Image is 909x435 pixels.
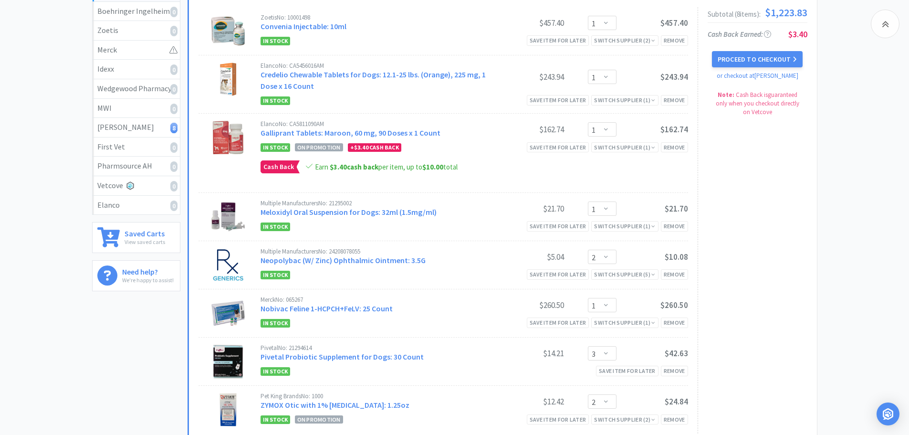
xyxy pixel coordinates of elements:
[661,221,688,231] div: Remove
[261,200,492,206] div: Multiple Manufacturers No: 21295002
[170,201,178,211] i: 0
[261,367,290,376] span: In Stock
[665,396,688,407] span: $24.84
[527,414,589,424] div: Save item for later
[261,63,492,69] div: Elanco No: CA5456016AM
[594,143,655,152] div: Switch Supplier ( 1 )
[261,248,492,255] div: Multiple Manufacturers No: 24208078055
[661,35,688,45] div: Remove
[125,227,165,237] h6: Saved Carts
[97,24,175,37] div: Zoetis
[492,71,564,83] div: $243.94
[93,21,180,41] a: Zoetis0
[92,222,180,253] a: Saved CartsView saved carts
[170,123,178,133] i: 8
[97,102,175,115] div: MWI
[261,304,393,313] a: Nobivac Feline 1-HCPCH+FeLV: 25 Count
[261,319,290,328] span: In Stock
[492,299,564,311] div: $260.50
[527,35,589,45] div: Save item for later
[93,99,180,118] a: MWI0
[661,366,688,376] div: Remove
[660,18,688,28] span: $457.40
[261,400,409,410] a: ZYMOX Otic with 1% [MEDICAL_DATA]: 1.25oz
[594,318,655,327] div: Switch Supplier ( 1 )
[261,161,296,173] span: Cash Back
[125,237,165,246] p: View saved carts
[594,270,655,279] div: Switch Supplier ( 5 )
[211,200,245,233] img: e9a4818ea980423e811228576aa4dbe2_377957.jpeg
[717,72,798,80] a: or checkout at [PERSON_NAME]
[170,142,178,153] i: 0
[170,104,178,114] i: 0
[97,160,175,172] div: Pharmsource AH
[261,128,440,138] a: Galliprant Tablets: Maroon, 60 mg, 90 Doses x 1 Count
[661,142,688,152] div: Remove
[261,37,290,45] span: In Stock
[97,63,175,75] div: Idexx
[93,138,180,157] a: First Vet0
[261,393,492,399] div: Pet King Brands No: 1000
[211,248,245,282] img: 5ef98ef4e4a84b24868b342eab8372eb_575433.jpeg
[97,199,175,212] div: Elanco
[93,196,180,215] a: Elanco0
[330,162,378,171] strong: cash back
[170,64,178,75] i: 0
[261,271,290,279] span: In Stock
[708,7,807,18] div: Subtotal ( 8 item s ):
[211,63,245,96] img: 23075d783d234533aee6c122bd5cac9f_233564.jpeg
[492,396,564,407] div: $12.42
[170,7,178,17] i: 0
[93,79,180,99] a: Wedgewood Pharmacy0
[660,124,688,135] span: $162.74
[596,366,658,376] div: Save item for later
[527,95,589,105] div: Save item for later
[261,345,492,351] div: Pivetal No: 21294614
[261,70,486,91] a: Credelio Chewable Tablets for Dogs: 12.1-25 lbs. (Orange), 225 mg, 1 Dose x 16 Count
[261,96,290,105] span: In Stock
[261,14,492,21] div: Zoetis No: 10001498
[330,162,347,171] span: $3.40
[97,83,175,95] div: Wedgewood Pharmacy
[170,26,178,36] i: 0
[660,300,688,310] span: $260.50
[97,121,175,134] div: [PERSON_NAME]
[211,14,245,48] img: 617f84c20c47403c8fbedf56ba64c5b8_169359.jpeg
[594,222,655,231] div: Switch Supplier ( 1 )
[93,157,180,176] a: Pharmsource AH0
[295,143,343,151] span: On Promotion
[492,124,564,135] div: $162.74
[661,318,688,328] div: Remove
[261,21,346,31] a: Convenia Injectable: 10ml
[492,203,564,214] div: $21.70
[492,17,564,29] div: $457.40
[261,143,290,152] span: In Stock
[665,252,688,262] span: $10.08
[661,95,688,105] div: Remove
[170,181,178,191] i: 0
[665,203,688,214] span: $21.70
[97,180,175,192] div: Vetcove
[261,255,426,265] a: Neopolybac (W/ Zinc) Ophthalmic Ointment: 3.5G
[170,161,178,172] i: 0
[211,121,245,154] img: 879e3bdde2d147b99dc3f2adf8429b65_207378.jpeg
[422,162,443,171] span: $10.00
[211,393,245,426] img: 9e9b5bb71614461c81d3732acc4723d2_81738.jpeg
[877,403,899,425] div: Open Intercom Messenger
[527,269,589,279] div: Save item for later
[718,91,734,99] strong: Note:
[170,84,178,95] i: 0
[492,251,564,263] div: $5.04
[661,414,688,424] div: Remove
[788,29,807,40] span: $3.40
[594,415,655,424] div: Switch Supplier ( 2 )
[93,118,180,138] a: [PERSON_NAME]8
[594,36,655,45] div: Switch Supplier ( 2 )
[93,60,180,79] a: Idexx0
[527,142,589,152] div: Save item for later
[97,5,175,18] div: Boehringer Ingelheim
[97,141,175,153] div: First Vet
[527,318,589,328] div: Save item for later
[122,265,174,276] h6: Need help?
[594,95,655,105] div: Switch Supplier ( 1 )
